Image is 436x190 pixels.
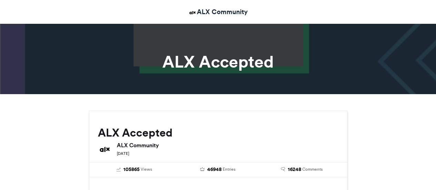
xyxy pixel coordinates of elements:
span: Entries [223,166,235,172]
a: 105865 Views [98,166,171,173]
span: Comments [302,166,323,172]
span: 46948 [207,166,222,173]
h2: ALX Accepted [98,127,338,139]
img: ALX Community [188,8,197,17]
a: 46948 Entries [181,166,255,173]
h6: ALX Community [117,142,338,148]
span: 105865 [123,166,140,173]
a: ALX Community [188,7,248,17]
img: ALX Community [98,142,112,156]
small: [DATE] [117,151,129,156]
span: Views [141,166,152,172]
span: 16248 [288,166,301,173]
a: 16248 Comments [265,166,338,173]
h1: ALX Accepted [27,53,409,70]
